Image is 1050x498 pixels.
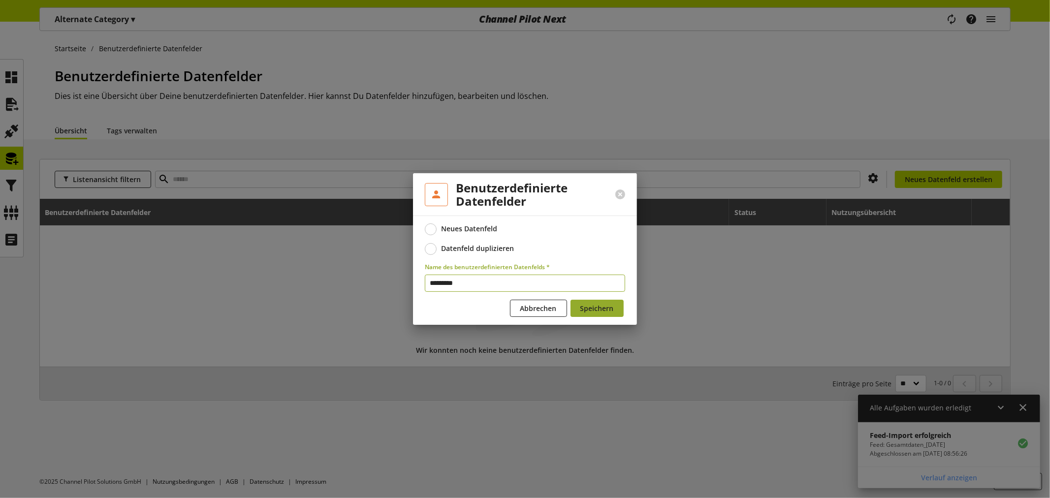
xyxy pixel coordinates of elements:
div: Neues Datenfeld [442,224,498,233]
div: Datenfeld duplizieren [442,244,514,253]
span: Name des benutzerdefinierten Datenfelds * [425,263,550,271]
button: Speichern [571,300,624,317]
h2: Benutzerdefinierte Datenfelder [456,181,592,208]
span: Abbrechen [520,303,557,313]
span: Speichern [580,303,614,313]
button: Abbrechen [510,300,567,317]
